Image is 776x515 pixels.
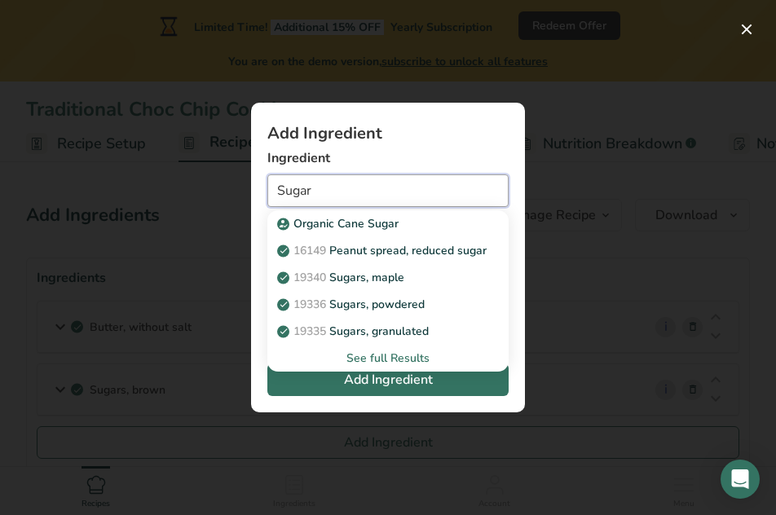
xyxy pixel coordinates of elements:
[267,264,509,291] a: 19340Sugars, maple
[293,243,326,258] span: 16149
[280,296,425,313] p: Sugars, powdered
[293,324,326,339] span: 19335
[267,148,509,168] label: Ingredient
[280,215,399,232] p: Organic Cane Sugar
[267,125,509,142] h1: Add Ingredient
[293,270,326,285] span: 19340
[293,297,326,312] span: 19336
[280,242,487,259] p: Peanut spread, reduced sugar
[267,210,509,237] a: Organic Cane Sugar
[267,291,509,318] a: 19336Sugars, powdered
[280,350,496,367] div: See full Results
[267,174,509,207] input: Add Ingredient
[267,237,509,264] a: 16149Peanut spread, reduced sugar
[267,363,509,396] button: Add Ingredient
[280,269,404,286] p: Sugars, maple
[267,318,509,345] a: 19335Sugars, granulated
[267,345,509,372] div: See full Results
[280,323,429,340] p: Sugars, granulated
[721,460,760,499] div: Open Intercom Messenger
[344,370,433,390] span: Add Ingredient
